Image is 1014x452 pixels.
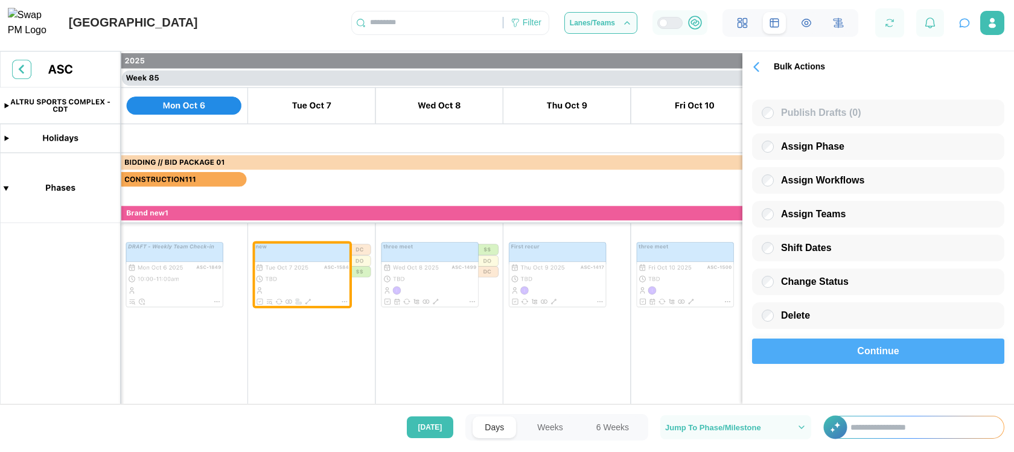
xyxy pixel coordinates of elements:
span: Change Status [781,276,849,287]
span: Publish Drafts (0) [781,107,861,118]
span: Shift Dates [781,243,832,253]
button: Days [473,416,516,438]
button: Continue [752,339,1004,364]
button: Refresh Grid [881,14,898,31]
div: + [823,416,1004,439]
span: Lanes/Teams [570,19,615,27]
span: Assign Teams [781,209,846,219]
span: Assign Phase [781,141,844,151]
span: Delete [781,310,810,320]
div: Filter [523,16,541,30]
button: Open project assistant [956,14,973,31]
div: [GEOGRAPHIC_DATA] [69,13,198,32]
img: Swap PM Logo [8,8,57,38]
span: Assign Workflows [781,175,864,185]
button: 6 Weeks [584,416,641,438]
span: [DATE] [418,417,442,438]
button: Weeks [525,416,575,438]
span: Jump To Phase/Milestone [665,424,761,431]
div: Bulk Actions [774,60,825,74]
span: Continue [857,339,899,363]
